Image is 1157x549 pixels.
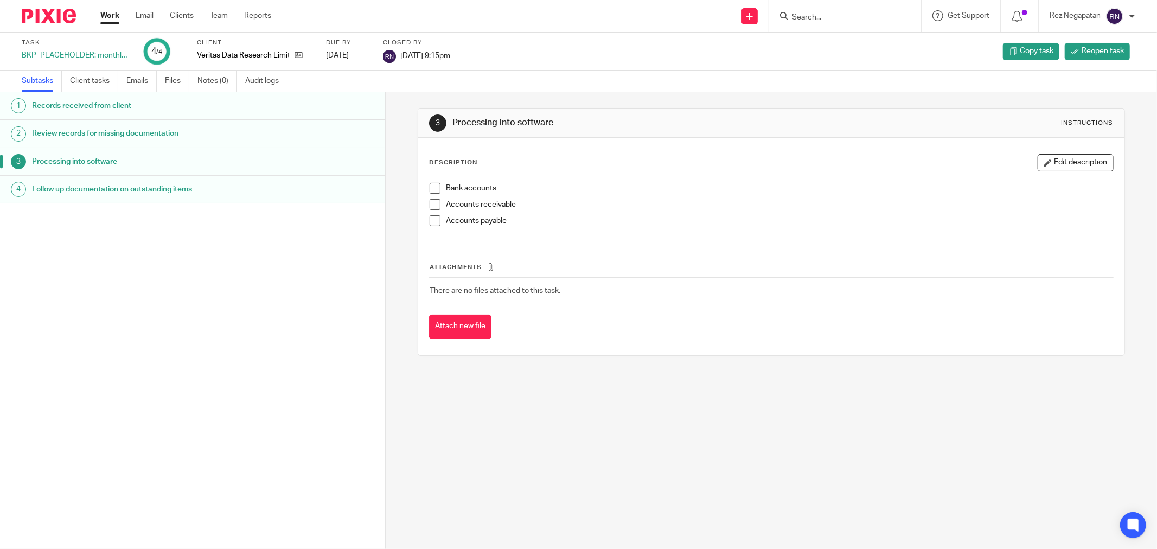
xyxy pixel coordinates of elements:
p: Veritas Data Research Limited [197,50,289,61]
img: svg%3E [383,50,396,63]
span: Copy task [1020,46,1053,56]
div: 2 [11,126,26,142]
button: Attach new file [429,315,491,339]
a: Clients [170,10,194,21]
label: Due by [326,39,369,47]
p: Accounts payable [446,215,1113,226]
label: Client [197,39,312,47]
a: Reopen task [1065,43,1130,60]
a: Notes (0) [197,71,237,92]
h1: Follow up documentation on outstanding items [32,181,260,197]
p: Rez Negapatan [1050,10,1101,21]
small: /4 [156,49,162,55]
h1: Processing into software [452,117,795,129]
p: Description [429,158,477,167]
span: Get Support [948,12,989,20]
a: Email [136,10,154,21]
h1: Processing into software [32,154,260,170]
div: 4 [11,182,26,197]
input: Search [791,13,888,23]
div: 3 [11,154,26,169]
div: 1 [11,98,26,113]
div: BKP_PLACEHOLDER: monthly bookkeeping [22,50,130,61]
a: Emails [126,71,157,92]
a: Team [210,10,228,21]
a: Copy task [1003,43,1059,60]
a: Client tasks [70,71,118,92]
p: Accounts receivable [446,199,1113,210]
div: 4 [151,45,162,58]
span: [DATE] 9:15pm [400,52,450,60]
label: Closed by [383,39,450,47]
div: Instructions [1062,119,1114,127]
span: There are no files attached to this task. [430,287,560,295]
img: Pixie [22,9,76,23]
div: [DATE] [326,50,369,61]
a: Work [100,10,119,21]
label: Task [22,39,130,47]
button: Edit description [1038,154,1114,171]
a: Audit logs [245,71,287,92]
a: Subtasks [22,71,62,92]
div: 3 [429,114,446,132]
a: Reports [244,10,271,21]
h1: Records received from client [32,98,260,114]
span: Reopen task [1082,46,1124,56]
p: Bank accounts [446,183,1113,194]
a: Files [165,71,189,92]
h1: Review records for missing documentation [32,125,260,142]
span: Attachments [430,264,482,270]
img: svg%3E [1106,8,1123,25]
